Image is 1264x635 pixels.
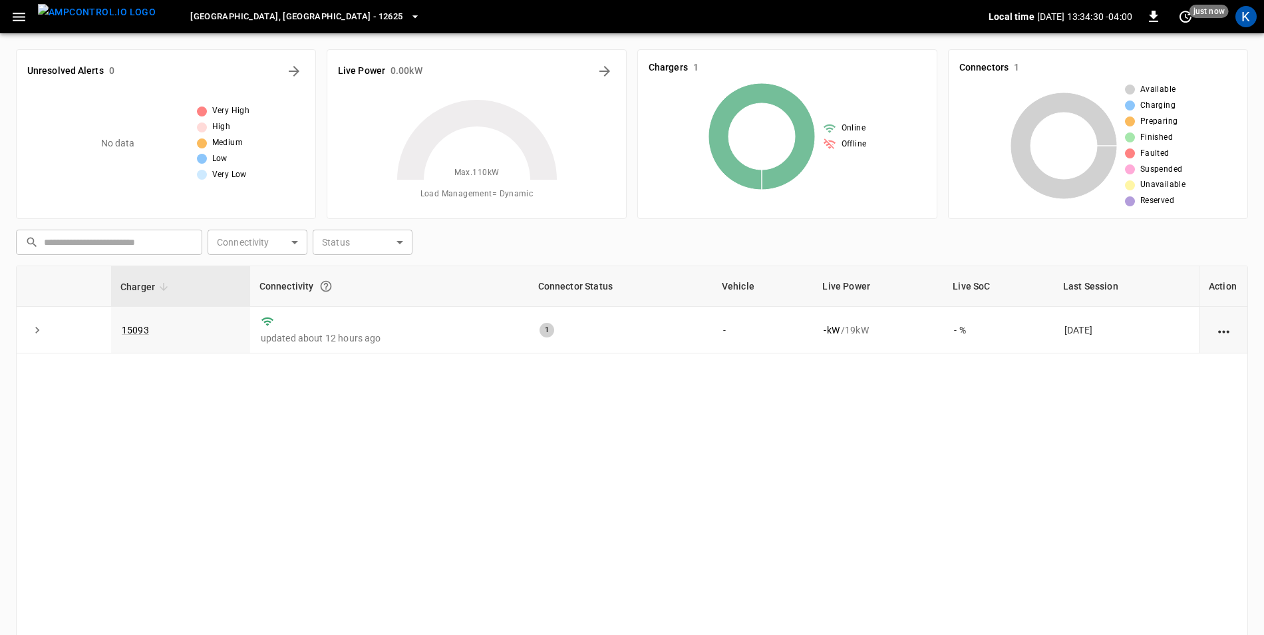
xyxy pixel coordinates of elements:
[1215,323,1232,337] div: action cell options
[283,61,305,82] button: All Alerts
[314,274,338,298] button: Connection between the charger and our software.
[594,61,615,82] button: Energy Overview
[109,64,114,79] h6: 0
[212,168,247,182] span: Very Low
[693,61,699,75] h6: 1
[190,9,402,25] span: [GEOGRAPHIC_DATA], [GEOGRAPHIC_DATA] - 12625
[1199,266,1247,307] th: Action
[1140,99,1176,112] span: Charging
[391,64,422,79] h6: 0.00 kW
[1054,266,1199,307] th: Last Session
[338,64,385,79] h6: Live Power
[943,266,1054,307] th: Live SoC
[212,105,250,118] span: Very High
[1140,115,1178,128] span: Preparing
[1140,147,1170,160] span: Faulted
[1037,10,1132,23] p: [DATE] 13:34:30 -04:00
[212,152,228,166] span: Low
[1054,307,1199,353] td: [DATE]
[1140,178,1185,192] span: Unavailable
[185,4,425,30] button: [GEOGRAPHIC_DATA], [GEOGRAPHIC_DATA] - 12625
[824,323,933,337] div: / 19 kW
[1235,6,1257,27] div: profile-icon
[1140,163,1183,176] span: Suspended
[989,10,1034,23] p: Local time
[420,188,534,201] span: Load Management = Dynamic
[1140,131,1173,144] span: Finished
[1140,194,1174,208] span: Reserved
[259,274,520,298] div: Connectivity
[1175,6,1196,27] button: set refresh interval
[1140,83,1176,97] span: Available
[212,120,231,134] span: High
[38,4,156,21] img: ampcontrol.io logo
[649,61,688,75] h6: Chargers
[27,320,47,340] button: expand row
[122,325,149,335] a: 15093
[212,136,243,150] span: Medium
[712,266,814,307] th: Vehicle
[261,331,518,345] p: updated about 12 hours ago
[120,279,172,295] span: Charger
[27,64,104,79] h6: Unresolved Alerts
[959,61,1009,75] h6: Connectors
[943,307,1054,353] td: - %
[101,136,135,150] p: No data
[529,266,712,307] th: Connector Status
[712,307,814,353] td: -
[824,323,839,337] p: - kW
[813,266,943,307] th: Live Power
[842,138,867,151] span: Offline
[1014,61,1019,75] h6: 1
[540,323,554,337] div: 1
[842,122,866,135] span: Online
[1189,5,1229,18] span: just now
[454,166,500,180] span: Max. 110 kW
